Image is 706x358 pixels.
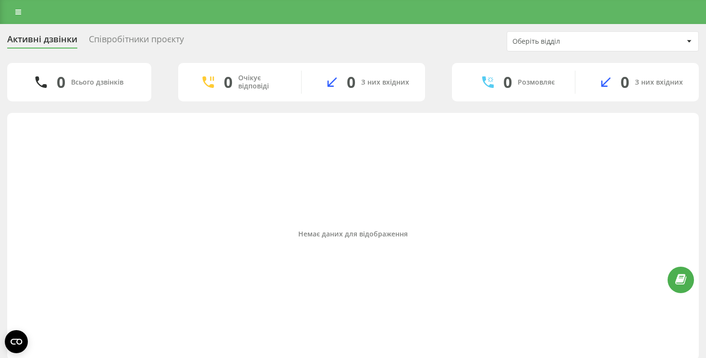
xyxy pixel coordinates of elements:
[89,34,184,49] div: Співробітники проєкту
[621,73,629,91] div: 0
[224,73,232,91] div: 0
[635,78,683,86] div: З них вхідних
[347,73,355,91] div: 0
[57,73,65,91] div: 0
[7,34,77,49] div: Активні дзвінки
[361,78,409,86] div: З них вхідних
[503,73,512,91] div: 0
[518,78,555,86] div: Розмовляє
[5,330,28,353] button: Open CMP widget
[238,74,287,90] div: Очікує відповіді
[71,78,123,86] div: Всього дзвінків
[512,37,627,46] div: Оберіть відділ
[15,230,691,238] div: Немає даних для відображення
